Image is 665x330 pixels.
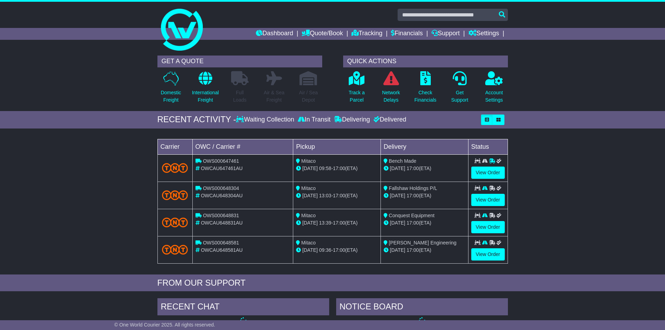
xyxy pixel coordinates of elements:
[157,278,508,288] div: FROM OUR SUPPORT
[236,116,296,124] div: Waiting Collection
[231,89,249,104] p: Full Loads
[296,165,378,172] div: - (ETA)
[336,298,508,317] div: NOTICE BOARD
[162,245,188,254] img: TNT_Domestic.png
[302,220,318,226] span: [DATE]
[389,185,437,191] span: Fallshaw Holdings P/L
[302,28,343,40] a: Quote/Book
[343,56,508,67] div: QUICK ACTIONS
[414,89,436,104] p: Check Financials
[384,219,465,227] div: (ETA)
[390,220,405,226] span: [DATE]
[407,247,419,253] span: 17:00
[203,185,239,191] span: OWS000648304
[333,247,345,253] span: 17:00
[391,28,423,40] a: Financials
[468,28,499,40] a: Settings
[157,115,236,125] div: RECENT ACTIVITY -
[114,322,215,328] span: © One World Courier 2025. All rights reserved.
[296,219,378,227] div: - (ETA)
[380,139,468,154] td: Delivery
[203,213,239,218] span: OWS000648831
[203,240,239,245] span: OWS000648581
[451,89,468,104] p: Get Support
[389,240,457,245] span: [PERSON_NAME] Engineering
[384,165,465,172] div: (ETA)
[332,116,372,124] div: Delivering
[296,116,332,124] div: In Transit
[333,220,345,226] span: 17:00
[293,139,381,154] td: Pickup
[192,89,219,104] p: International Freight
[256,28,293,40] a: Dashboard
[302,247,318,253] span: [DATE]
[372,116,406,124] div: Delivered
[382,89,400,104] p: Network Delays
[201,193,243,198] span: OWCAU648304AU
[192,71,219,108] a: InternationalFreight
[319,193,331,198] span: 13:03
[431,28,460,40] a: Support
[296,247,378,254] div: - (ETA)
[319,166,331,171] span: 09:58
[407,220,419,226] span: 17:00
[201,166,243,171] span: OWCAU647461AU
[471,248,505,261] a: View Order
[382,71,400,108] a: NetworkDelays
[389,213,435,218] span: Conquest Equipment
[301,158,316,164] span: Mitaco
[161,89,181,104] p: Domestic Freight
[264,89,285,104] p: Air & Sea Freight
[302,166,318,171] span: [DATE]
[301,185,316,191] span: Mitaco
[352,28,382,40] a: Tracking
[333,166,345,171] span: 17:00
[407,193,419,198] span: 17:00
[162,218,188,227] img: TNT_Domestic.png
[384,192,465,199] div: (ETA)
[485,71,503,108] a: AccountSettings
[302,193,318,198] span: [DATE]
[296,192,378,199] div: - (ETA)
[471,221,505,233] a: View Order
[348,71,365,108] a: Track aParcel
[468,139,508,154] td: Status
[192,139,293,154] td: OWC / Carrier #
[157,298,329,317] div: RECENT CHAT
[384,247,465,254] div: (ETA)
[390,193,405,198] span: [DATE]
[389,158,416,164] span: Bench Made
[349,89,365,104] p: Track a Parcel
[201,247,243,253] span: OWCAU648581AU
[157,139,192,154] td: Carrier
[485,89,503,104] p: Account Settings
[407,166,419,171] span: 17:00
[414,71,437,108] a: CheckFinancials
[162,163,188,173] img: TNT_Domestic.png
[301,240,316,245] span: Mitaco
[451,71,468,108] a: GetSupport
[160,71,181,108] a: DomesticFreight
[471,194,505,206] a: View Order
[157,56,322,67] div: GET A QUOTE
[301,213,316,218] span: Mitaco
[319,220,331,226] span: 13:39
[201,220,243,226] span: OWCAU648831AU
[203,158,239,164] span: OWS000647461
[333,193,345,198] span: 17:00
[471,167,505,179] a: View Order
[299,89,318,104] p: Air / Sea Depot
[390,247,405,253] span: [DATE]
[390,166,405,171] span: [DATE]
[162,190,188,200] img: TNT_Domestic.png
[319,247,331,253] span: 09:36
